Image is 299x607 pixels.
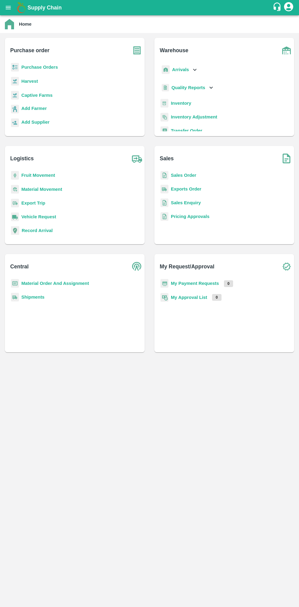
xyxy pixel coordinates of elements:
img: soSales [279,151,294,166]
a: Fruit Movement [21,173,55,178]
b: Quality Reports [171,85,205,90]
b: Arrivals [172,67,189,72]
img: shipments [160,185,168,194]
img: shipments [11,293,19,302]
img: central [129,259,145,274]
a: Harvest [21,79,38,84]
a: Shipments [21,295,45,300]
div: Quality Reports [160,82,214,94]
a: Vehicle Request [21,214,56,219]
img: harvest [11,77,19,86]
img: sales [160,212,168,221]
a: Material Order And Assignment [21,281,89,286]
a: Transfer Order [171,128,202,133]
a: Record Arrival [22,228,53,233]
b: Warehouse [160,46,189,55]
div: customer-support [272,2,283,13]
img: delivery [11,199,19,208]
b: Logistics [10,154,34,163]
a: Export Trip [21,201,45,205]
img: sales [160,171,168,180]
a: Material Movement [21,187,62,192]
img: recordArrival [11,226,19,235]
img: check [279,259,294,274]
img: inventory [160,113,168,122]
a: Inventory [171,101,191,106]
img: whTransfer [160,126,168,135]
a: Purchase Orders [21,65,58,70]
img: warehouse [279,43,294,58]
img: approval [160,293,168,302]
img: fruit [11,171,19,180]
a: My Approval List [171,295,207,300]
img: sales [160,198,168,207]
div: account of current user [283,1,294,14]
b: Central [10,262,29,271]
img: logo [15,2,27,14]
a: Add Farmer [21,105,47,113]
img: vehicle [11,213,19,221]
button: open drawer [1,1,15,15]
p: 0 [224,280,233,287]
img: qualityReport [162,84,169,92]
b: My Request/Approval [160,262,214,271]
div: Arrivals [160,63,198,77]
b: Purchase order [10,46,49,55]
b: Add Supplier [21,120,49,125]
b: Sales [160,154,174,163]
a: Sales Order [171,173,196,178]
b: Supply Chain [27,5,62,11]
img: farmer [11,105,19,114]
img: payment [160,279,168,288]
b: Home [19,22,31,27]
a: Supply Chain [27,3,272,12]
a: Captive Farms [21,93,52,98]
img: material [11,185,19,194]
img: centralMaterial [11,279,19,288]
a: Add Supplier [21,119,49,127]
p: 0 [212,294,222,301]
a: Pricing Approvals [171,214,209,219]
img: harvest [11,91,19,100]
b: Add Farmer [21,106,47,111]
img: truck [129,151,145,166]
a: My Payment Requests [171,281,219,286]
img: whArrival [162,65,170,74]
img: supplier [11,118,19,127]
img: reciept [11,63,19,72]
img: whInventory [160,99,168,108]
a: Inventory Adjustment [171,114,217,119]
img: home [5,19,14,29]
a: Exports Order [171,187,201,191]
a: Sales Enquiry [171,200,201,205]
img: purchase [129,43,145,58]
